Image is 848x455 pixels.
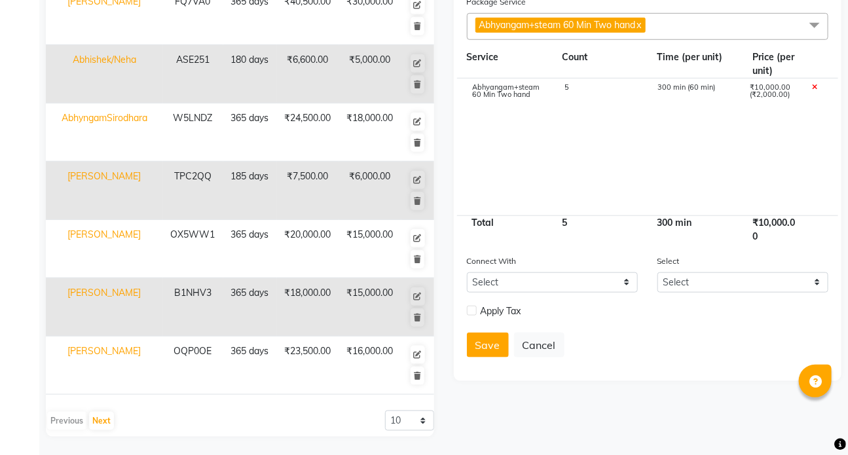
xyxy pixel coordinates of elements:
[339,337,401,395] td: ₹16,000.00
[467,333,509,357] button: Save
[46,220,163,278] td: [PERSON_NAME]
[277,220,339,278] td: ₹20,000.00
[223,162,277,220] td: 185 days
[552,50,648,78] div: Count
[46,162,163,220] td: [PERSON_NAME]
[481,304,521,318] span: Apply Tax
[163,45,223,103] td: ASE251
[223,278,277,337] td: 365 days
[277,278,339,337] td: ₹18,000.00
[163,103,223,162] td: W5LNDZ
[277,162,339,220] td: ₹7,500.00
[457,50,553,78] div: Service
[163,337,223,395] td: OQP0OE
[657,255,680,267] label: Select
[740,84,802,106] div: ₹10,000.00 (₹2,000.00)
[648,216,743,244] div: 300 min
[743,216,806,244] div: ₹10,000.00
[339,278,401,337] td: ₹15,000.00
[514,333,564,357] button: Cancel
[163,162,223,220] td: TPC2QQ
[339,103,401,162] td: ₹18,000.00
[277,103,339,162] td: ₹24,500.00
[46,103,163,162] td: AbhyngamSirodhara
[472,82,540,99] span: Abhyangam+steam 60 Min Two hand
[46,45,163,103] td: Abhishek/Neha
[339,220,401,278] td: ₹15,000.00
[89,412,114,430] button: Next
[339,162,401,220] td: ₹6,000.00
[163,220,223,278] td: OX5WW1
[163,278,223,337] td: B1NHV3
[223,220,277,278] td: 365 days
[223,45,277,103] td: 180 days
[46,337,163,395] td: [PERSON_NAME]
[277,337,339,395] td: ₹23,500.00
[223,337,277,395] td: 365 days
[479,19,636,31] span: Abhyangam+steam 60 Min Two hand
[339,45,401,103] td: ₹5,000.00
[743,50,806,78] div: Price (per unit)
[467,211,500,234] span: Total
[552,216,648,244] div: 5
[564,82,569,92] span: 5
[648,50,743,78] div: Time (per unit)
[223,103,277,162] td: 365 days
[636,19,642,31] a: x
[277,45,339,103] td: ₹6,600.00
[467,255,517,267] label: Connect With
[648,84,741,106] div: 300 min (60 min)
[46,278,163,337] td: [PERSON_NAME]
